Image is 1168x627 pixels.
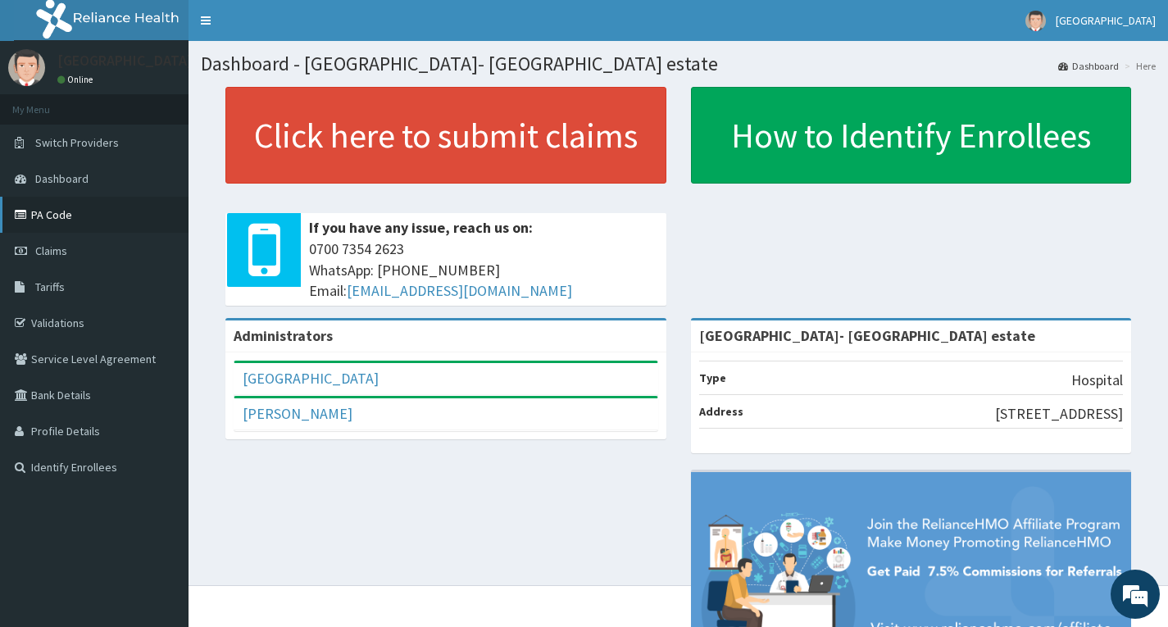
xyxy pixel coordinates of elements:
b: If you have any issue, reach us on: [309,218,533,237]
p: [STREET_ADDRESS] [995,403,1123,425]
a: [PERSON_NAME] [243,404,352,423]
p: [GEOGRAPHIC_DATA] [57,53,193,68]
span: Tariffs [35,279,65,294]
b: Address [699,404,743,419]
p: Hospital [1071,370,1123,391]
span: Dashboard [35,171,89,186]
a: Online [57,74,97,85]
h1: Dashboard - [GEOGRAPHIC_DATA]- [GEOGRAPHIC_DATA] estate [201,53,1156,75]
img: User Image [1025,11,1046,31]
span: Claims [35,243,67,258]
img: User Image [8,49,45,86]
a: [EMAIL_ADDRESS][DOMAIN_NAME] [347,281,572,300]
span: Switch Providers [35,135,119,150]
a: Dashboard [1058,59,1119,73]
b: Administrators [234,326,333,345]
li: Here [1120,59,1156,73]
strong: [GEOGRAPHIC_DATA]- [GEOGRAPHIC_DATA] estate [699,326,1035,345]
span: [GEOGRAPHIC_DATA] [1056,13,1156,28]
span: 0700 7354 2623 WhatsApp: [PHONE_NUMBER] Email: [309,239,658,302]
a: How to Identify Enrollees [691,87,1132,184]
a: [GEOGRAPHIC_DATA] [243,369,379,388]
b: Type [699,370,726,385]
a: Click here to submit claims [225,87,666,184]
